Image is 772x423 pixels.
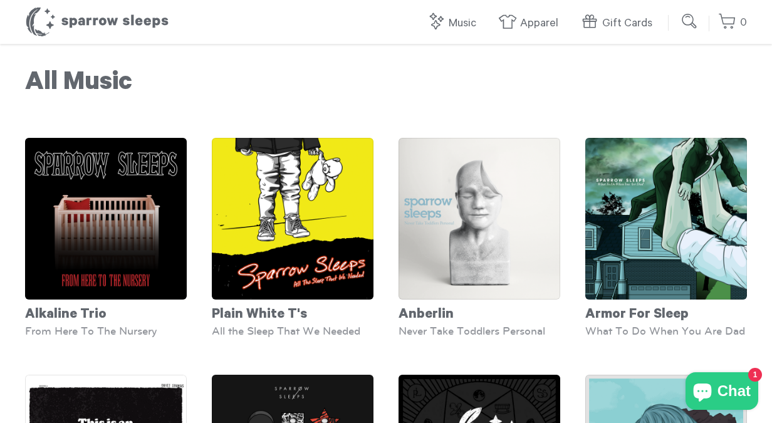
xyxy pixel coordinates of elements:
[399,138,560,300] img: SS-NeverTakeToddlersPersonal-Cover-1600x1600_grande.png
[585,138,747,300] img: ArmorForSleep-WhatToDoWhenYouAreDad-Cover-SparrowSleeps_grande.png
[212,325,373,337] div: All the Sleep That We Needed
[25,138,187,337] a: Alkaline Trio From Here To The Nursery
[580,10,659,37] a: Gift Cards
[682,372,762,413] inbox-online-store-chat: Shopify online store chat
[718,9,747,36] a: 0
[399,138,560,337] a: Anberlin Never Take Toddlers Personal
[25,325,187,337] div: From Here To The Nursery
[585,138,747,337] a: Armor For Sleep What To Do When You Are Dad
[677,9,702,34] input: Submit
[585,325,747,337] div: What To Do When You Are Dad
[212,138,373,300] img: SparrowSleeps-PlainWhiteT_s-AllTheSleepThatWeNeeded-Cover_grande.png
[498,10,565,37] a: Apparel
[212,300,373,325] div: Plain White T's
[212,138,373,337] a: Plain White T's All the Sleep That We Needed
[25,6,169,38] h1: Sparrow Sleeps
[25,300,187,325] div: Alkaline Trio
[399,325,560,337] div: Never Take Toddlers Personal
[427,10,482,37] a: Music
[25,138,187,300] img: SS-FromHereToTheNursery-cover-1600x1600_grande.png
[399,300,560,325] div: Anberlin
[585,300,747,325] div: Armor For Sleep
[25,69,747,100] h1: All Music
